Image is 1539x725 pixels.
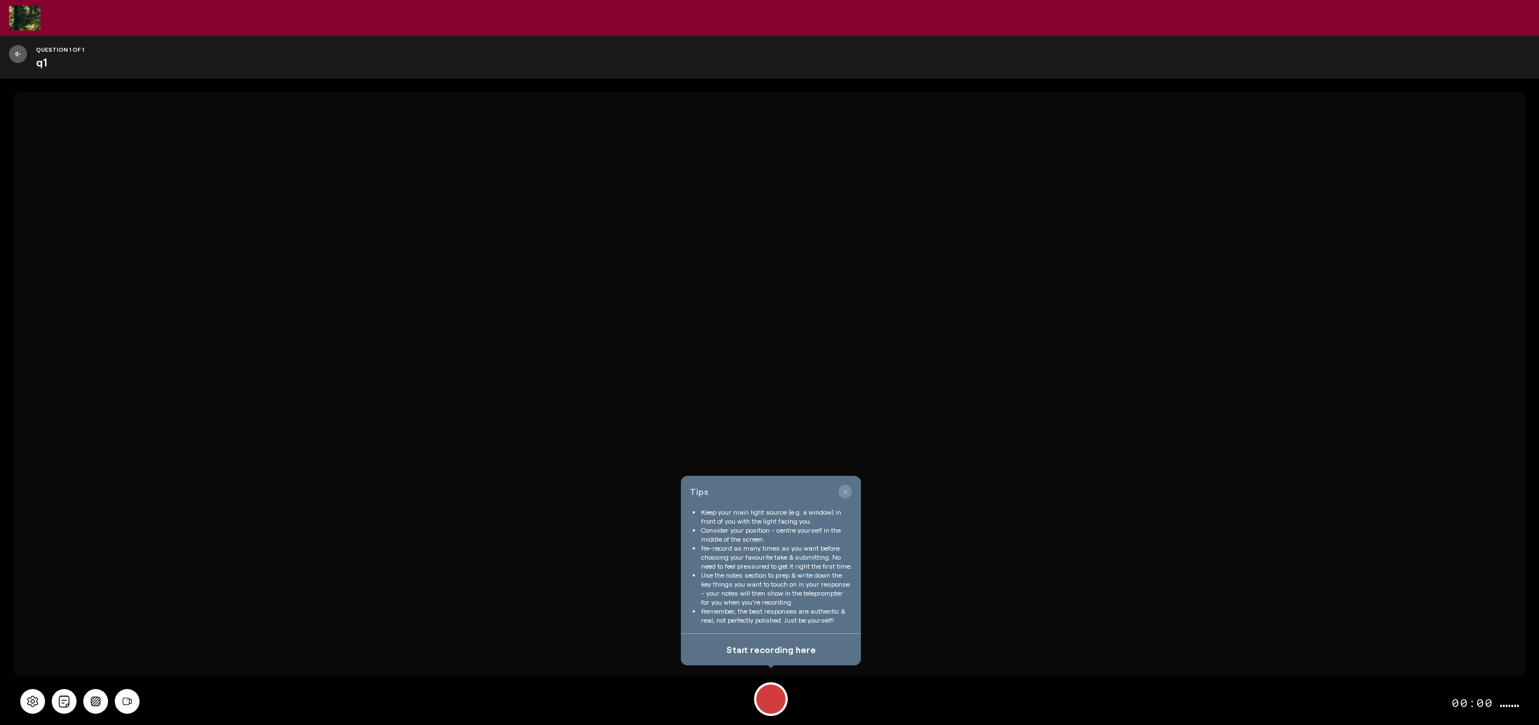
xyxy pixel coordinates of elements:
li: Re-record as many times as you want before choosing your favourite take & submitting. No need to ... [701,543,852,570]
button: All [9,45,27,63]
button: Record [756,685,786,714]
p: Question 1 of 1 [36,45,84,54]
button: All [52,689,77,714]
div: 00:00 [1452,696,1493,712]
button: Background blur [83,689,108,714]
li: Consider your position - centre yourself in the middle of the screen. [701,525,852,543]
li: Keep your main light source (e.g. a window) in front of you with the light facing you. [701,507,852,525]
div: q1 [36,54,84,70]
li: Use the notes section to prep & write down the key things you want to touch on in your response -... [701,570,852,606]
div: Start recording here [681,634,861,665]
div: Tips [690,485,852,498]
li: Remember, the best responses are authentic & real, not perfectly polished. Just be yourself! [701,606,852,624]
